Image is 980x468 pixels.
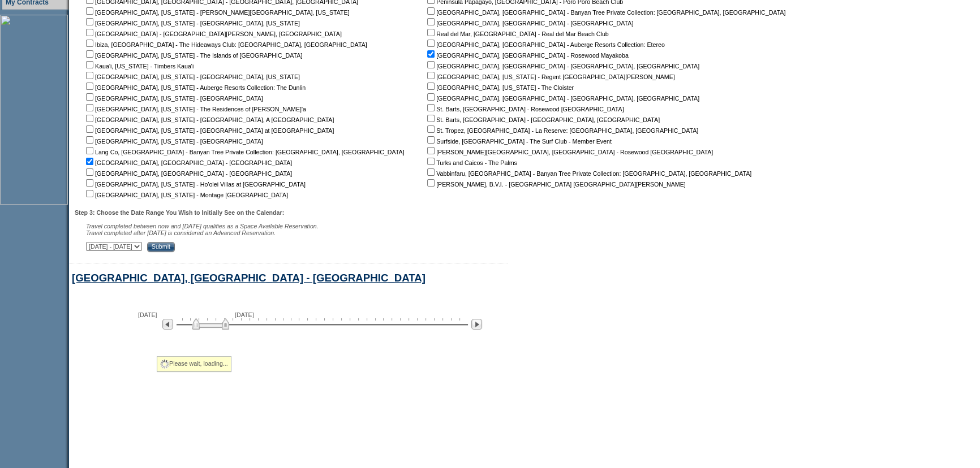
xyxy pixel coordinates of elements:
input: Submit [147,242,175,252]
nobr: Ibiza, [GEOGRAPHIC_DATA] - The Hideaways Club: [GEOGRAPHIC_DATA], [GEOGRAPHIC_DATA] [84,41,367,48]
nobr: Travel completed after [DATE] is considered an Advanced Reservation. [86,229,276,236]
nobr: [GEOGRAPHIC_DATA], [GEOGRAPHIC_DATA] - Banyan Tree Private Collection: [GEOGRAPHIC_DATA], [GEOGRA... [425,9,785,16]
nobr: [GEOGRAPHIC_DATA], [US_STATE] - Auberge Resorts Collection: The Dunlin [84,84,306,91]
nobr: [GEOGRAPHIC_DATA], [US_STATE] - The Islands of [GEOGRAPHIC_DATA] [84,52,302,59]
img: Previous [162,319,173,330]
nobr: [GEOGRAPHIC_DATA], [US_STATE] - Regent [GEOGRAPHIC_DATA][PERSON_NAME] [425,73,675,80]
span: [DATE] [138,311,157,318]
nobr: [GEOGRAPHIC_DATA], [GEOGRAPHIC_DATA] - Rosewood Mayakoba [425,52,629,59]
span: [DATE] [235,311,254,318]
a: [GEOGRAPHIC_DATA], [GEOGRAPHIC_DATA] - [GEOGRAPHIC_DATA] [72,272,425,284]
nobr: St. Tropez, [GEOGRAPHIC_DATA] - La Reserve: [GEOGRAPHIC_DATA], [GEOGRAPHIC_DATA] [425,127,698,134]
nobr: [GEOGRAPHIC_DATA], [GEOGRAPHIC_DATA] - [GEOGRAPHIC_DATA] [425,20,633,27]
nobr: [GEOGRAPHIC_DATA], [GEOGRAPHIC_DATA] - [GEOGRAPHIC_DATA] [84,170,292,177]
span: Travel completed between now and [DATE] qualifies as a Space Available Reservation. [86,223,319,229]
nobr: [GEOGRAPHIC_DATA] - [GEOGRAPHIC_DATA][PERSON_NAME], [GEOGRAPHIC_DATA] [84,31,342,37]
nobr: [GEOGRAPHIC_DATA], [US_STATE] - [PERSON_NAME][GEOGRAPHIC_DATA], [US_STATE] [84,9,350,16]
nobr: [GEOGRAPHIC_DATA], [US_STATE] - [GEOGRAPHIC_DATA], [US_STATE] [84,73,300,80]
nobr: [GEOGRAPHIC_DATA], [US_STATE] - [GEOGRAPHIC_DATA], A [GEOGRAPHIC_DATA] [84,116,334,123]
nobr: St. Barts, [GEOGRAPHIC_DATA] - [GEOGRAPHIC_DATA], [GEOGRAPHIC_DATA] [425,116,660,123]
nobr: Vabbinfaru, [GEOGRAPHIC_DATA] - Banyan Tree Private Collection: [GEOGRAPHIC_DATA], [GEOGRAPHIC_DATA] [425,170,751,177]
nobr: [GEOGRAPHIC_DATA], [US_STATE] - Ho'olei Villas at [GEOGRAPHIC_DATA] [84,181,306,188]
nobr: [GEOGRAPHIC_DATA], [GEOGRAPHIC_DATA] - Auberge Resorts Collection: Etereo [425,41,665,48]
nobr: [GEOGRAPHIC_DATA], [GEOGRAPHIC_DATA] - [GEOGRAPHIC_DATA], [GEOGRAPHIC_DATA] [425,95,699,102]
nobr: Real del Mar, [GEOGRAPHIC_DATA] - Real del Mar Beach Club [425,31,609,37]
nobr: [GEOGRAPHIC_DATA], [US_STATE] - The Residences of [PERSON_NAME]'a [84,106,306,112]
nobr: [GEOGRAPHIC_DATA], [GEOGRAPHIC_DATA] - [GEOGRAPHIC_DATA], [GEOGRAPHIC_DATA] [425,63,699,70]
nobr: St. Barts, [GEOGRAPHIC_DATA] - Rosewood [GEOGRAPHIC_DATA] [425,106,624,112]
img: spinner2.gif [160,359,169,369]
nobr: [GEOGRAPHIC_DATA], [US_STATE] - [GEOGRAPHIC_DATA] [84,138,263,145]
nobr: Kaua'i, [US_STATE] - Timbers Kaua'i [84,63,194,70]
nobr: [GEOGRAPHIC_DATA], [US_STATE] - The Cloister [425,84,574,91]
b: Step 3: Choose the Date Range You Wish to Initially See on the Calendar: [75,209,284,216]
nobr: [PERSON_NAME], B.V.I. - [GEOGRAPHIC_DATA] [GEOGRAPHIC_DATA][PERSON_NAME] [425,181,686,188]
nobr: Turks and Caicos - The Palms [425,159,517,166]
nobr: [GEOGRAPHIC_DATA], [US_STATE] - [GEOGRAPHIC_DATA] [84,95,263,102]
nobr: [PERSON_NAME][GEOGRAPHIC_DATA], [GEOGRAPHIC_DATA] - Rosewood [GEOGRAPHIC_DATA] [425,149,713,155]
img: Next [471,319,482,330]
nobr: [GEOGRAPHIC_DATA], [GEOGRAPHIC_DATA] - [GEOGRAPHIC_DATA] [84,159,292,166]
nobr: [GEOGRAPHIC_DATA], [US_STATE] - [GEOGRAPHIC_DATA], [US_STATE] [84,20,300,27]
nobr: Surfside, [GEOGRAPHIC_DATA] - The Surf Club - Member Event [425,138,612,145]
nobr: Lang Co, [GEOGRAPHIC_DATA] - Banyan Tree Private Collection: [GEOGRAPHIC_DATA], [GEOGRAPHIC_DATA] [84,149,405,155]
div: Please wait, loading... [157,356,231,372]
nobr: [GEOGRAPHIC_DATA], [US_STATE] - Montage [GEOGRAPHIC_DATA] [84,192,288,198]
nobr: [GEOGRAPHIC_DATA], [US_STATE] - [GEOGRAPHIC_DATA] at [GEOGRAPHIC_DATA] [84,127,334,134]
